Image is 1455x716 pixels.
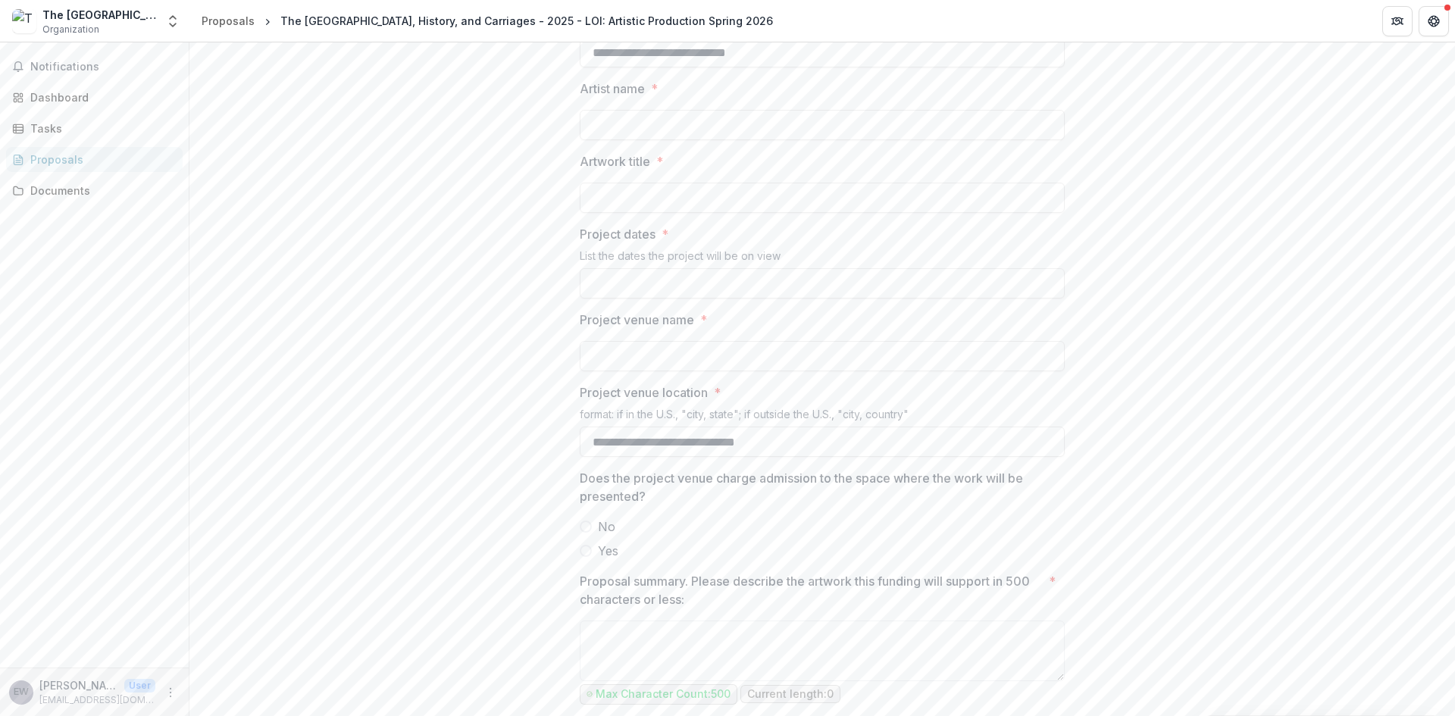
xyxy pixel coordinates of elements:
button: More [161,683,180,702]
p: User [124,679,155,693]
div: List the dates the project will be on view [580,249,1065,268]
span: Organization [42,23,99,36]
div: The [GEOGRAPHIC_DATA], History, and Carriages - 2025 - LOI: Artistic Production Spring 2026 [280,13,773,29]
div: The [GEOGRAPHIC_DATA], History, and Carriages [42,7,156,23]
p: Artwork title [580,152,650,170]
a: Proposals [6,147,183,172]
p: [EMAIL_ADDRESS][DOMAIN_NAME] [39,693,155,707]
span: Yes [598,542,618,560]
p: Current length: 0 [747,688,834,701]
span: No [598,517,615,536]
div: format: if in the U.S., "city, state"; if outside the U.S., "city, country" [580,408,1065,427]
p: Project venue name [580,311,694,329]
a: Tasks [6,116,183,141]
p: Project venue location [580,383,708,402]
div: Tasks [30,120,171,136]
a: Documents [6,178,183,203]
a: Proposals [196,10,261,32]
p: Max Character Count: 500 [596,688,731,701]
button: Get Help [1419,6,1449,36]
button: Notifications [6,55,183,79]
button: Partners [1382,6,1413,36]
p: Project dates [580,225,656,243]
p: Does the project venue charge admission to the space where the work will be presented? [580,469,1056,505]
a: Dashboard [6,85,183,110]
div: Dashboard [30,89,171,105]
span: Notifications [30,61,177,73]
img: The Long Island Museum of American Art, History, and Carriages [12,9,36,33]
p: Artist name [580,80,645,98]
div: Proposals [202,13,255,29]
p: Proposal summary. Please describe the artwork this funding will support in 500 characters or less: [580,572,1043,608]
div: Elyce Winters [14,687,29,697]
nav: breadcrumb [196,10,779,32]
div: Proposals [30,152,171,167]
button: Open entity switcher [162,6,183,36]
p: [PERSON_NAME] [39,677,118,693]
div: Documents [30,183,171,199]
